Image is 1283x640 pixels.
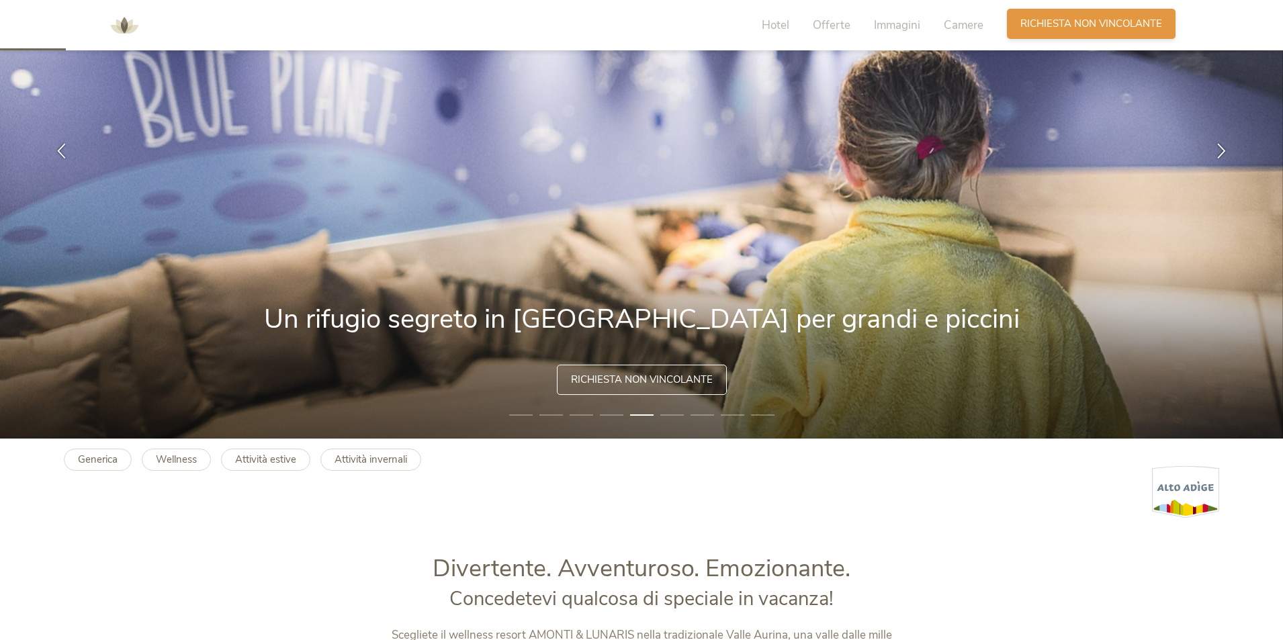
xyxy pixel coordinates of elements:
span: Camere [944,17,983,33]
a: Generica [64,449,132,471]
a: AMONTI & LUNARIS Wellnessresort [104,20,144,30]
span: Immagini [874,17,920,33]
img: Alto Adige [1152,465,1219,518]
b: Attività invernali [335,453,407,466]
span: Divertente. Avventuroso. Emozionante. [433,552,850,585]
b: Wellness [156,453,197,466]
span: Offerte [813,17,850,33]
a: Attività estive [221,449,310,471]
a: Wellness [142,449,211,471]
b: Attività estive [235,453,296,466]
span: Concedetevi qualcosa di speciale in vacanza! [449,586,834,612]
span: Richiesta non vincolante [1020,17,1162,31]
b: Generica [78,453,118,466]
img: AMONTI & LUNARIS Wellnessresort [104,5,144,46]
span: Hotel [762,17,789,33]
a: Attività invernali [320,449,421,471]
span: Richiesta non vincolante [571,373,713,387]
